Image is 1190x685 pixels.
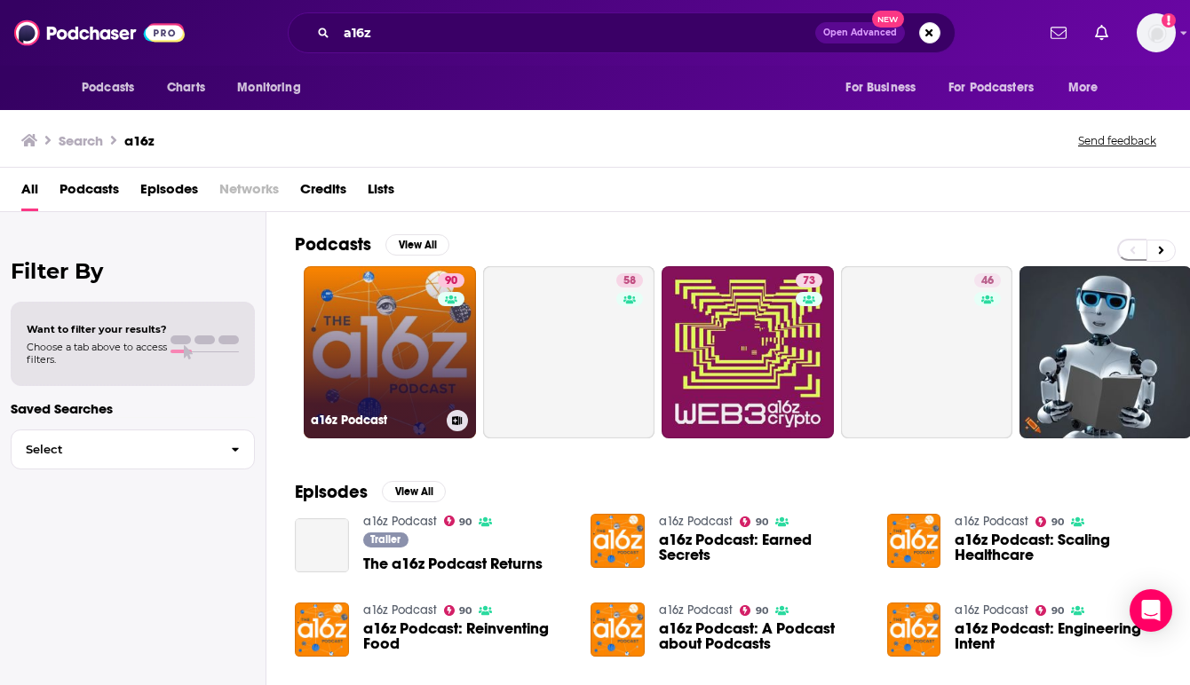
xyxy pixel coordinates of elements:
[368,175,394,211] a: Lists
[974,273,1001,287] a: 46
[363,514,437,529] a: a16z Podcast
[887,602,941,657] a: a16z Podcast: Engineering Intent
[1043,18,1074,48] a: Show notifications dropdown
[295,481,446,503] a: EpisodesView All
[1137,13,1176,52] span: Logged in as HughE
[623,272,636,290] span: 58
[1056,71,1121,105] button: open menu
[845,75,916,100] span: For Business
[363,556,543,571] a: The a16z Podcast Returns
[815,22,905,43] button: Open AdvancedNew
[363,621,570,651] a: a16z Podcast: Reinventing Food
[59,132,103,149] h3: Search
[140,175,198,211] a: Episodes
[955,621,1162,651] a: a16z Podcast: Engineering Intent
[841,266,1013,438] a: 46
[14,16,185,50] img: Podchaser - Follow, Share and Rate Podcasts
[616,273,643,287] a: 58
[833,71,938,105] button: open menu
[295,233,371,256] h2: Podcasts
[1051,518,1064,526] span: 90
[363,602,437,618] a: a16z Podcast
[1137,13,1176,52] img: User Profile
[11,258,255,284] h2: Filter By
[69,71,157,105] button: open menu
[955,602,1028,618] a: a16z Podcast
[21,175,38,211] a: All
[459,518,472,526] span: 90
[11,429,255,469] button: Select
[295,602,349,657] img: a16z Podcast: Reinventing Food
[1035,516,1064,527] a: 90
[1068,75,1099,100] span: More
[12,444,217,455] span: Select
[955,514,1028,529] a: a16z Podcast
[1137,13,1176,52] button: Show profile menu
[82,75,134,100] span: Podcasts
[1130,589,1172,632] div: Open Intercom Messenger
[311,413,440,428] h3: a16z Podcast
[937,71,1059,105] button: open menu
[445,272,457,290] span: 90
[591,602,645,657] img: a16z Podcast: A Podcast about Podcasts
[659,514,733,529] a: a16z Podcast
[300,175,346,211] a: Credits
[219,175,279,211] span: Networks
[756,607,768,615] span: 90
[1088,18,1115,48] a: Show notifications dropdown
[823,28,897,37] span: Open Advanced
[796,273,822,287] a: 73
[948,75,1034,100] span: For Podcasters
[659,602,733,618] a: a16z Podcast
[872,11,904,28] span: New
[382,481,446,502] button: View All
[155,71,216,105] a: Charts
[591,514,645,568] img: a16z Podcast: Earned Secrets
[981,272,994,290] span: 46
[385,234,449,256] button: View All
[955,532,1162,563] a: a16z Podcast: Scaling Healthcare
[1162,13,1176,28] svg: Add a profile image
[483,266,655,438] a: 58
[295,481,368,503] h2: Episodes
[1073,133,1162,148] button: Send feedback
[444,516,472,526] a: 90
[659,621,866,651] a: a16z Podcast: A Podcast about Podcasts
[167,75,205,100] span: Charts
[659,532,866,563] a: a16z Podcast: Earned Secrets
[295,518,349,572] a: The a16z Podcast Returns
[740,605,768,616] a: 90
[59,175,119,211] a: Podcasts
[237,75,300,100] span: Monitoring
[11,400,255,417] p: Saved Searches
[304,266,476,438] a: 90a16z Podcast
[662,266,834,438] a: 73
[803,272,815,290] span: 73
[1051,607,1064,615] span: 90
[887,514,941,568] img: a16z Podcast: Scaling Healthcare
[27,323,167,335] span: Want to filter your results?
[740,516,768,527] a: 90
[27,341,167,366] span: Choose a tab above to access filters.
[438,273,464,287] a: 90
[288,12,956,53] div: Search podcasts, credits, & more...
[225,71,323,105] button: open menu
[295,233,449,256] a: PodcastsView All
[370,534,401,545] span: Trailer
[124,132,155,149] h3: a16z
